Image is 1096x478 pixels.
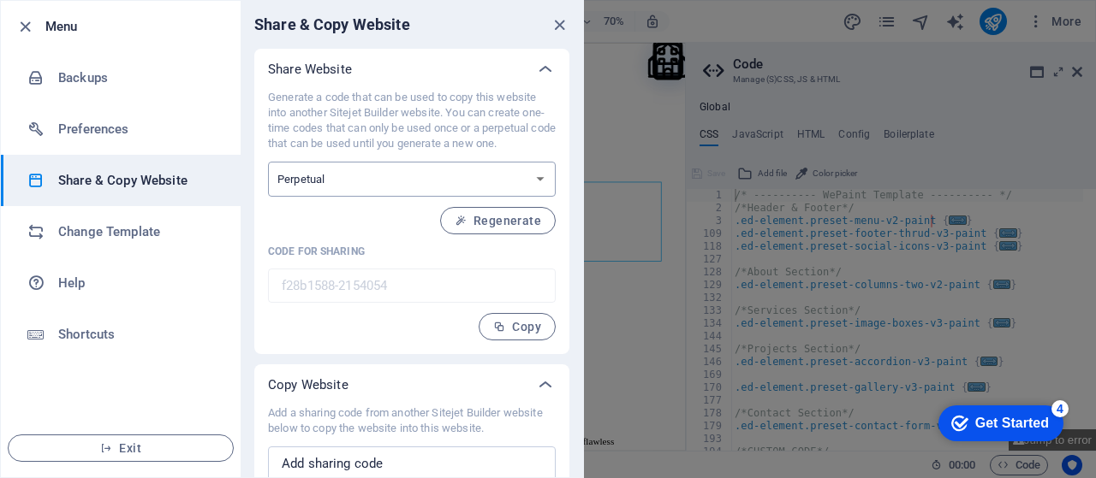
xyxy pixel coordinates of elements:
button: Regenerate [440,207,556,234]
p: Generate a code that can be used to copy this website into another Sitejet Builder website. You c... [268,90,556,151]
h6: Share & Copy Website [58,170,217,191]
div: Get Started [46,19,120,34]
a: Help [1,257,241,309]
span: Regenerate [455,214,541,227]
p: Add a sharing code from another Sitejet Builder website below to copy the website into this website. [268,405,556,436]
div: Copy Website [254,364,569,405]
button: Copy [479,313,556,340]
p: Code for sharing [268,245,556,258]
button: close [549,15,569,35]
p: Share Website [268,61,352,78]
h6: Share & Copy Website [254,15,410,35]
div: 4 [122,3,140,21]
p: Copy Website [268,376,348,393]
a: Skip to main content [7,7,121,21]
span: Exit [22,441,219,455]
div: Share Website [254,49,569,90]
h6: Menu [45,16,227,37]
h6: Backups [58,68,217,88]
h6: Preferences [58,119,217,139]
h6: Help [58,273,217,293]
h6: Change Template [58,221,217,242]
div: ​ [7,301,874,389]
h6: Shortcuts [58,324,217,345]
span: Copy [493,320,541,333]
div: Get Started 4 items remaining, 20% complete [9,9,134,44]
button: Exit [8,434,234,462]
